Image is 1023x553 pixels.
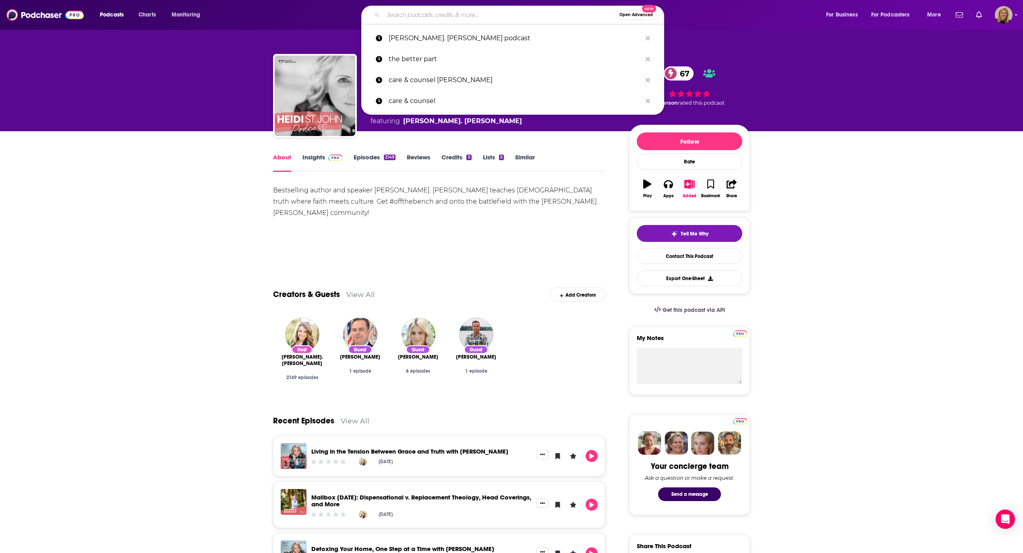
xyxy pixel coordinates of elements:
img: Jules Profile [691,431,714,455]
div: [DATE] [379,512,393,517]
span: Open Advanced [619,13,653,17]
a: Detoxing Your Home, One Step at a Time with Melissa Crabtree [311,545,494,553]
button: open menu [866,8,922,21]
div: Share [726,194,737,198]
div: Your concierge team [651,461,729,471]
div: Open Intercom Messenger [996,510,1015,529]
div: Community Rating: 0 out of 5 [310,512,347,518]
span: [PERSON_NAME] [398,354,438,360]
span: featuring [371,116,559,126]
button: Bookmark Episode [552,499,564,511]
img: Heidi St. John [285,318,319,352]
img: Christopher Ruddy [343,318,377,352]
button: Play [637,174,658,203]
img: Podchaser Pro [733,418,747,425]
img: Podchaser Pro [328,155,342,161]
span: [PERSON_NAME] [340,354,380,360]
button: Show More Button [536,499,549,508]
div: Search podcasts, credits, & more... [369,6,672,24]
span: 67 [672,66,694,80]
p: care & counsel [389,91,642,111]
div: Bookmark [701,194,720,198]
div: 1 episode [338,368,383,374]
a: Recent Episodes [273,416,334,426]
a: [PERSON_NAME]. [PERSON_NAME] podcast [361,28,664,49]
h3: Share This Podcast [637,542,692,550]
img: tell me why sparkle [671,231,677,237]
span: New [642,5,656,12]
button: Follow [637,132,742,150]
a: The Heidi St. John Podcast [275,56,355,136]
p: the better part [389,49,642,70]
div: 2149 [384,155,396,160]
span: Monitoring [172,9,200,21]
a: Pro website [733,329,747,337]
span: For Business [826,9,858,21]
div: [DATE] [379,459,393,464]
img: Laura Gallier [401,318,435,352]
div: 67 1 personrated this podcast [629,61,750,111]
img: Podchaser - Follow, Share and Rate Podcasts [6,7,84,23]
img: Kirk Cameron [459,318,493,352]
a: Episodes2149 [354,153,396,172]
a: Living in the Tension Between Grace and Truth with Lucas Miles [311,448,508,455]
img: Podchaser Pro [733,330,747,337]
a: Spirituality [406,107,443,115]
a: care & counsel [361,91,664,111]
img: User Profile [995,6,1013,24]
div: Community Rating: 0 out of 5 [310,459,347,465]
span: and [443,107,455,115]
span: [PERSON_NAME]. [PERSON_NAME] [280,354,325,367]
button: tell me why sparkleTell Me Why [637,225,742,242]
p: care & counsel zach clinton [389,70,642,91]
a: Lists5 [483,153,504,172]
div: Host [292,345,313,354]
div: Add Creators [550,287,605,301]
button: Apps [658,174,679,203]
div: Added [683,194,696,198]
div: 5 [499,155,504,160]
span: [PERSON_NAME] [456,354,496,360]
span: More [927,9,941,21]
a: care & counsel [PERSON_NAME] [361,70,664,91]
div: Bestselling author and speaker [PERSON_NAME]. [PERSON_NAME] teaches [DEMOGRAPHIC_DATA] truth wher... [273,185,605,219]
div: Ask a question or make a request. [645,475,734,481]
a: Heidi St. John [359,510,367,518]
span: , [404,107,406,115]
span: Logged in as avansolkema [995,6,1013,24]
span: rated this podcast [678,100,725,106]
a: Mailbox Monday: Dispensational v. Replacement Theology, Head Coverings, and More [311,493,531,508]
div: Rate [637,153,742,170]
img: Heidi St. John [359,458,367,466]
a: Christopher Ruddy [340,354,380,360]
p: heidi st. john podcast [389,28,642,49]
a: the better part [361,49,664,70]
button: Share [721,174,742,203]
img: Mailbox Monday: Dispensational v. Replacement Theology, Head Coverings, and More [281,489,306,515]
button: Show More Button [536,450,549,459]
a: View All [346,290,375,299]
span: Charts [139,9,156,21]
a: View All [341,417,369,425]
a: Show notifications dropdown [973,8,985,22]
a: Show notifications dropdown [953,8,966,22]
a: Kirk Cameron [456,354,496,360]
button: Show profile menu [995,6,1013,24]
button: Leave a Rating [567,450,579,462]
div: Play [643,194,652,198]
img: Sydney Profile [638,431,661,455]
a: Reviews [407,153,430,172]
button: Export One-Sheet [637,270,742,286]
a: Laura Gallier [398,354,438,360]
div: Guest [464,345,488,354]
a: Heidi St. John [280,354,325,367]
div: Guest [348,345,372,354]
a: Creators & Guests [273,289,340,299]
a: Credits5 [441,153,471,172]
